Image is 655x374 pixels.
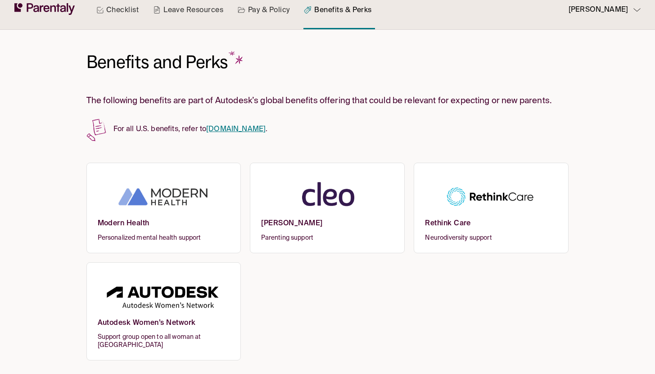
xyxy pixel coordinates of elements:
a: Modern HealthPersonalized mental health support [86,163,241,253]
h6: Modern Health [98,219,230,234]
h3: The following benefits are part of Autodesk’s global benefits offering that could be relevant for... [86,95,569,107]
h6: [PERSON_NAME] [261,219,393,234]
a: Rethink CareNeurodiversity support [414,163,569,253]
span: Personalized mental health support [98,234,230,242]
span: Support group open to all woman at [GEOGRAPHIC_DATA] [98,333,230,349]
p: For all U.S. benefits, refer to . [86,118,569,136]
a: Autodesk Women’s NetworkSupport group open to all woman at [GEOGRAPHIC_DATA] [86,262,241,361]
img: Paper and pencil svg - benefits and perks [86,118,106,142]
span: Neurodiversity support [425,234,557,242]
a: [PERSON_NAME]Parenting support [250,163,405,253]
span: Parenting support [261,234,393,242]
h6: Rethink Care [425,219,557,234]
h6: Autodesk Women’s Network [98,319,230,333]
p: [PERSON_NAME] [569,4,628,16]
span: Perks [185,51,246,73]
h1: Benefits and [86,51,246,73]
a: [DOMAIN_NAME] [206,126,266,133]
